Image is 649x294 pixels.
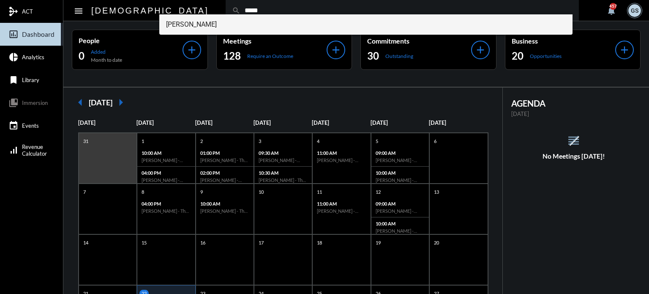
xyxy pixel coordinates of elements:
mat-icon: bookmark [8,75,19,85]
h5: No Meetings [DATE]! [503,152,645,160]
p: 11 [315,188,324,195]
p: 20 [432,239,441,246]
p: 11:00 AM [317,201,366,206]
h2: 0 [79,49,85,63]
mat-icon: reorder [567,134,581,148]
button: Toggle sidenav [70,2,87,19]
h6: [PERSON_NAME] - Action [376,177,425,183]
p: [DATE] [254,119,312,126]
span: Dashboard [22,30,55,38]
h6: [PERSON_NAME] - Action [200,177,249,183]
p: 16 [198,239,207,246]
p: 14 [81,239,90,246]
p: 15 [139,239,149,246]
p: Business [512,37,616,45]
p: 12 [374,188,383,195]
h6: [PERSON_NAME] - Action [376,228,425,234]
mat-icon: mediation [8,6,19,16]
p: [DATE] [312,119,370,126]
p: 31 [81,137,90,145]
span: Revenue Calculator [22,143,47,157]
mat-icon: search [232,6,240,15]
p: 10:00 AM [376,170,425,176]
p: [DATE] [429,119,487,126]
h2: [DEMOGRAPHIC_DATA] [91,4,209,17]
p: [DATE] [195,119,254,126]
p: 8 [139,188,146,195]
span: Analytics [22,54,44,60]
mat-icon: add [474,44,486,56]
h6: [PERSON_NAME] - [PERSON_NAME] - Action [376,157,425,163]
p: 04:00 PM [142,201,191,206]
p: 04:00 PM [142,170,191,176]
h6: [PERSON_NAME] - [PERSON_NAME] - Action [376,208,425,214]
p: People [79,36,183,44]
p: 09:00 AM [376,201,425,206]
p: 4 [315,137,322,145]
div: 457 [610,3,616,10]
p: 19 [374,239,383,246]
mat-icon: insert_chart_outlined [8,29,19,39]
p: 10:00 AM [142,150,191,156]
p: Added [91,49,122,55]
h6: [PERSON_NAME] - Action [317,208,366,214]
p: 09:30 AM [259,150,308,156]
p: Outstanding [385,53,413,59]
p: Require an Outcome [247,53,293,59]
p: Commitments [367,37,471,45]
h6: [PERSON_NAME] - Action [142,157,191,163]
h2: 128 [223,49,241,63]
p: 2 [198,137,205,145]
span: Immersion [22,99,48,106]
span: Library [22,77,39,83]
p: 10:30 AM [259,170,308,176]
p: [DATE] [136,119,195,126]
span: ACT [22,8,33,15]
span: Events [22,122,39,129]
mat-icon: arrow_right [112,94,129,111]
p: 5 [374,137,380,145]
p: Month to date [91,57,122,63]
mat-icon: event [8,121,19,131]
h6: [PERSON_NAME] - The Philosophy [259,177,308,183]
h6: [PERSON_NAME] - Action [259,157,308,163]
p: 10:00 AM [200,201,249,206]
h2: 20 [512,49,524,63]
p: 9 [198,188,205,195]
mat-icon: Side nav toggle icon [74,6,84,16]
mat-icon: add [619,44,630,56]
mat-icon: signal_cellular_alt [8,145,19,155]
mat-icon: arrow_left [72,94,89,111]
span: [PERSON_NAME] [166,14,566,35]
h6: [PERSON_NAME] - Action [142,177,191,183]
h2: 30 [367,49,379,63]
p: 09:00 AM [376,150,425,156]
p: [DATE] [511,110,637,117]
h6: [PERSON_NAME] - Action [317,157,366,163]
p: 10 [256,188,266,195]
h6: [PERSON_NAME] - The Philosophy [200,208,249,214]
h2: [DATE] [89,98,112,107]
p: 10:00 AM [376,221,425,226]
p: 17 [256,239,266,246]
mat-icon: collections_bookmark [8,98,19,108]
h6: [PERSON_NAME] - The Philosophy [142,208,191,214]
p: 1 [139,137,146,145]
p: [DATE] [371,119,429,126]
mat-icon: add [186,44,198,56]
p: Opportunities [530,53,562,59]
mat-icon: notifications [606,5,616,16]
p: Meetings [223,37,327,45]
p: 01:00 PM [200,150,249,156]
p: 7 [81,188,88,195]
mat-icon: add [330,44,342,56]
p: 3 [256,137,263,145]
h2: AGENDA [511,98,637,108]
mat-icon: pie_chart [8,52,19,62]
div: GS [628,4,641,17]
p: 02:00 PM [200,170,249,176]
p: 13 [432,188,441,195]
p: 6 [432,137,439,145]
p: 11:00 AM [317,150,366,156]
p: 18 [315,239,324,246]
